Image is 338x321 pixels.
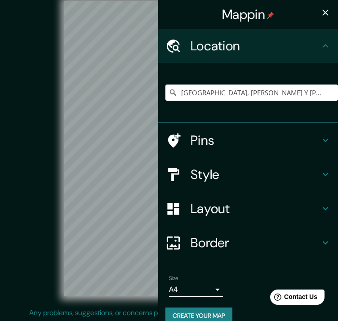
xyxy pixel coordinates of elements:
[169,282,223,297] div: A4
[258,286,328,311] iframe: Help widget launcher
[64,1,273,296] canvas: Map
[158,29,338,63] div: Location
[169,275,178,282] label: Size
[191,132,320,148] h4: Pins
[267,12,274,19] img: pin-icon.png
[158,123,338,157] div: Pins
[222,6,274,22] h4: Mappin
[158,192,338,226] div: Layout
[29,308,306,318] p: Any problems, suggestions, or concerns please email .
[158,226,338,260] div: Border
[158,157,338,192] div: Style
[191,166,320,183] h4: Style
[191,201,320,217] h4: Layout
[165,85,338,101] input: Pick your city or area
[191,235,320,251] h4: Border
[191,38,320,54] h4: Location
